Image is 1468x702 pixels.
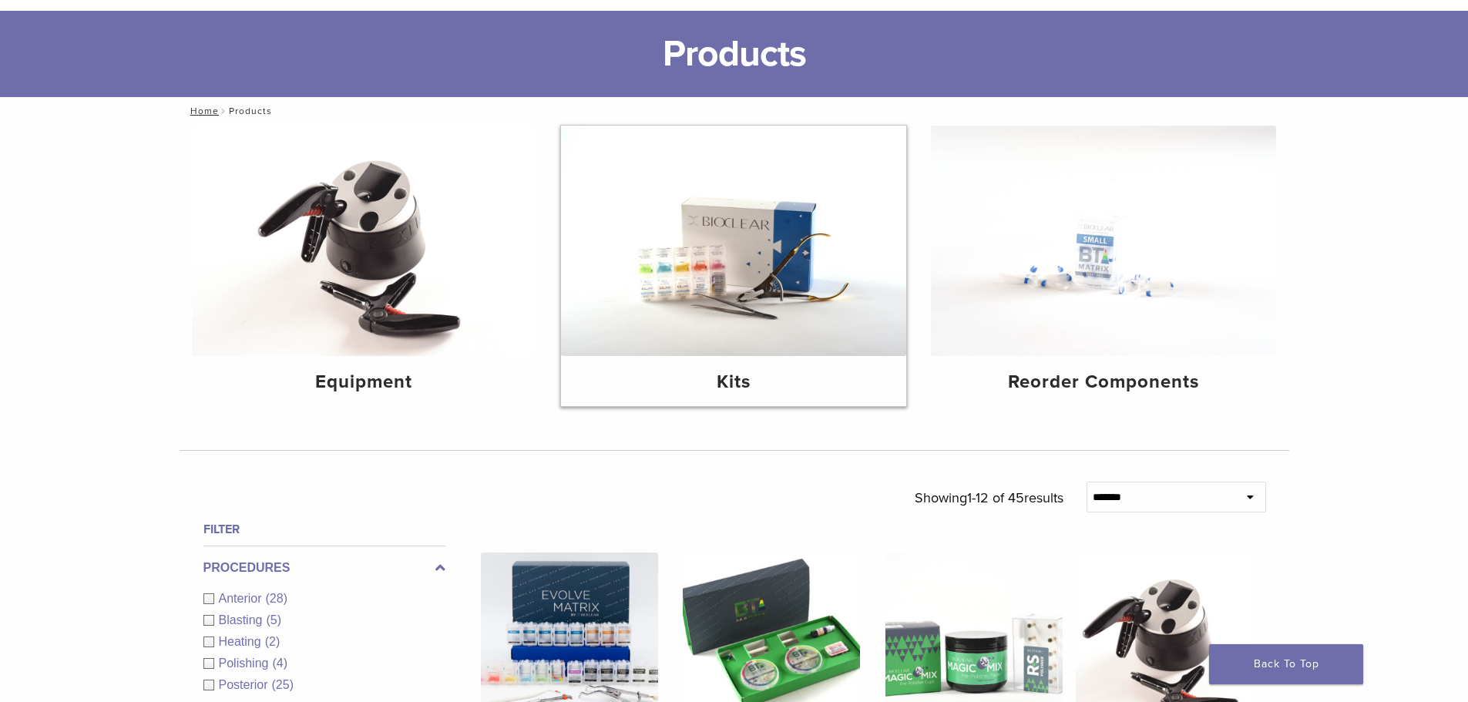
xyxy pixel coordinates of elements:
[266,613,281,626] span: (5)
[203,520,445,539] h4: Filter
[967,489,1024,506] span: 1-12 of 45
[265,635,280,648] span: (2)
[192,126,537,356] img: Equipment
[203,559,445,577] label: Procedures
[943,368,1264,396] h4: Reorder Components
[192,126,537,406] a: Equipment
[561,126,906,406] a: Kits
[219,635,265,648] span: Heating
[1209,644,1363,684] a: Back To Top
[219,613,267,626] span: Blasting
[219,592,266,605] span: Anterior
[272,678,294,691] span: (25)
[915,482,1063,514] p: Showing results
[219,657,273,670] span: Polishing
[931,126,1276,356] img: Reorder Components
[219,107,229,115] span: /
[180,97,1289,125] nav: Products
[561,126,906,356] img: Kits
[266,592,287,605] span: (28)
[272,657,287,670] span: (4)
[573,368,894,396] h4: Kits
[931,126,1276,406] a: Reorder Components
[186,106,219,116] a: Home
[204,368,525,396] h4: Equipment
[219,678,272,691] span: Posterior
